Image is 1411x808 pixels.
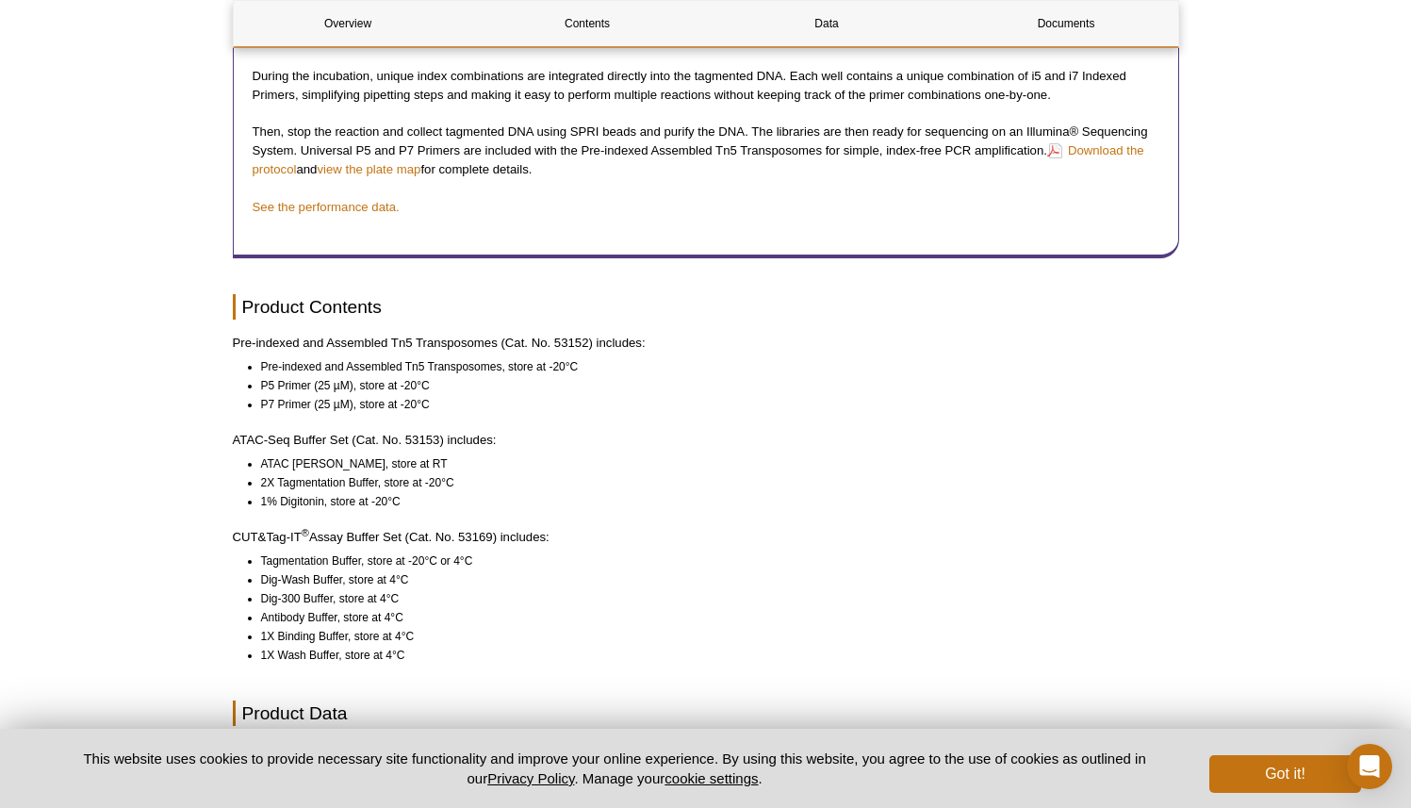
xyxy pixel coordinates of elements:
li: Antibody Buffer, store at 4°C [261,608,1162,627]
p: During the incubation, unique index combinations are integrated directly into the tagmented DNA. ... [253,67,1159,105]
button: cookie settings [664,770,758,786]
a: Download the protocol [253,141,1144,178]
sup: ® [302,527,309,538]
li: 1% Digitonin, store at -20°C [261,492,1162,511]
li: Dig-300 Buffer, store at 4°C [261,589,1162,608]
a: Overview [234,1,463,46]
a: Data [713,1,942,46]
h2: Product Data [233,701,1179,726]
p: Pre-indexed and Assembled Tn5 Transposomes (Cat. No. 53152) includes: [233,334,1179,353]
a: See the performance data. [253,200,400,214]
a: view the plate map [317,162,420,176]
a: Privacy Policy [487,770,574,786]
h2: Product Contents [233,294,1179,320]
div: Open Intercom Messenger [1347,744,1392,789]
a: Documents [952,1,1181,46]
p: ATAC-Seq Buffer Set (Cat. No. 53153) includes: [233,431,1179,450]
p: Then, stop the reaction and collect tagmented DNA using SPRI beads and purify the DNA. The librar... [253,123,1159,179]
li: P5 Primer (25 µM), store at -20°C [261,376,1162,395]
button: Got it! [1209,755,1360,793]
li: P7 Primer (25 µM), store at -20°C [261,395,1162,414]
p: CUT&Tag-IT Assay Buffer Set (Cat. No. 53169) includes: [233,528,1179,547]
li: 1X Wash Buffer, store at 4°C [261,646,1162,665]
li: 1X Binding Buffer, store at 4°C [261,627,1162,646]
p: This website uses cookies to provide necessary site functionality and improve your online experie... [51,749,1179,788]
a: Contents [473,1,702,46]
li: Dig-Wash Buffer, store at 4°C [261,570,1162,589]
li: Tagmentation Buffer, store at -20°C or 4°C [261,552,1162,570]
li: Pre-indexed and Assembled Tn5 Transposomes, store at -20°C [261,357,1162,376]
li: ATAC [PERSON_NAME], store at RT [261,454,1162,473]
li: 2X Tagmentation Buffer, store at -20°C [261,473,1162,492]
